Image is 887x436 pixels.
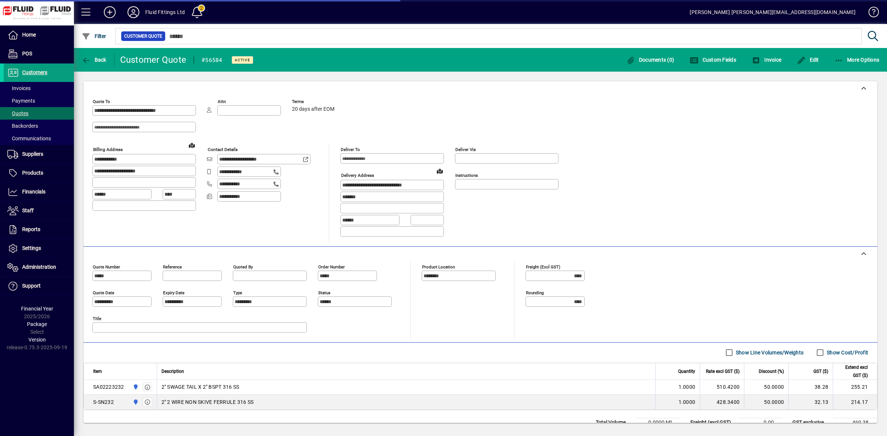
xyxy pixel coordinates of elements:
a: Communications [4,132,74,145]
td: 32.13 [788,395,833,409]
a: Support [4,277,74,295]
span: Quantity [678,367,695,375]
td: 50.0000 [744,380,788,395]
button: Invoice [750,53,783,66]
span: Description [162,367,184,375]
span: AUCKLAND [131,383,139,391]
mat-label: Instructions [455,173,478,178]
mat-label: Status [318,290,330,295]
a: Staff [4,202,74,220]
mat-label: Deliver To [341,147,360,152]
span: Edit [797,57,819,63]
span: Item [93,367,102,375]
td: 50.0000 [744,395,788,409]
a: View on map [434,165,446,177]
button: Add [98,6,122,19]
span: Financial Year [21,306,53,312]
span: Products [22,170,43,176]
button: Custom Fields [688,53,738,66]
td: 0.00 [738,418,783,427]
span: GST ($) [813,367,828,375]
a: Payments [4,95,74,107]
span: 20 days after EOM [292,106,334,112]
span: Communications [7,135,51,141]
mat-label: Rounding [526,290,544,295]
span: 1.0000 [679,383,696,391]
button: Back [80,53,108,66]
button: Edit [795,53,821,66]
button: Profile [122,6,145,19]
span: Quotes [7,110,28,116]
mat-label: Quote number [93,264,120,269]
div: 428.3400 [704,398,740,406]
td: Freight (excl GST) [687,418,738,427]
span: Payments [7,98,35,104]
mat-label: Quote date [93,290,114,295]
span: Customers [22,69,47,75]
a: Home [4,26,74,44]
td: 214.17 [833,395,877,409]
a: Settings [4,239,74,258]
mat-label: Freight (excl GST) [526,264,560,269]
mat-label: Expiry date [163,290,184,295]
span: Extend excl GST ($) [837,363,868,380]
span: Staff [22,207,34,213]
div: Customer Quote [120,54,187,66]
td: Total Volume [592,418,636,427]
span: Back [82,57,106,63]
mat-label: Type [233,290,242,295]
div: S-SN232 [93,398,114,406]
span: Invoices [7,85,31,91]
span: Active [235,58,250,62]
span: Customer Quote [124,32,162,40]
button: Filter [80,30,108,43]
div: 510.4200 [704,383,740,391]
td: 255.21 [833,380,877,395]
span: 1.0000 [679,398,696,406]
span: Rate excl GST ($) [706,367,740,375]
mat-label: Quote To [93,99,110,104]
mat-label: Attn [218,99,226,104]
a: View on map [186,139,198,151]
mat-label: Order number [318,264,345,269]
span: Reports [22,226,40,232]
span: Filter [82,33,106,39]
mat-label: Quoted by [233,264,253,269]
div: #56584 [201,54,222,66]
div: Fluid Fittings Ltd [145,6,185,18]
span: Discount (%) [759,367,784,375]
label: Show Cost/Profit [825,349,868,356]
a: Invoices [4,82,74,95]
span: Custom Fields [690,57,736,63]
a: Reports [4,220,74,239]
td: 469.38 [833,418,877,427]
div: [PERSON_NAME] [PERSON_NAME][EMAIL_ADDRESS][DOMAIN_NAME] [690,6,856,18]
span: Documents (0) [626,57,674,63]
span: Version [28,337,46,343]
app-page-header-button: Back [74,53,115,66]
span: POS [22,51,32,56]
a: Suppliers [4,145,74,164]
span: AUCKLAND [131,398,139,406]
span: Financials [22,189,45,195]
button: Documents (0) [624,53,676,66]
div: SA02223232 [93,383,124,391]
mat-label: Deliver via [455,147,476,152]
td: 0.0000 M³ [636,418,681,427]
span: Support [22,283,41,289]
a: Financials [4,183,74,201]
td: GST exclusive [789,418,833,427]
a: Knowledge Base [863,1,878,25]
a: POS [4,45,74,63]
td: 38.28 [788,380,833,395]
a: Quotes [4,107,74,120]
span: 2" SWAGE TAIL X 2" BSPT 316 SS [162,383,239,391]
a: Products [4,164,74,182]
span: Home [22,32,36,38]
span: Invoice [752,57,781,63]
label: Show Line Volumes/Weights [734,349,803,356]
mat-label: Product location [422,264,455,269]
span: Settings [22,245,41,251]
span: 2" 2 WIRE NON SKIVE FERRULE 316 SS [162,398,254,406]
span: Administration [22,264,56,270]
